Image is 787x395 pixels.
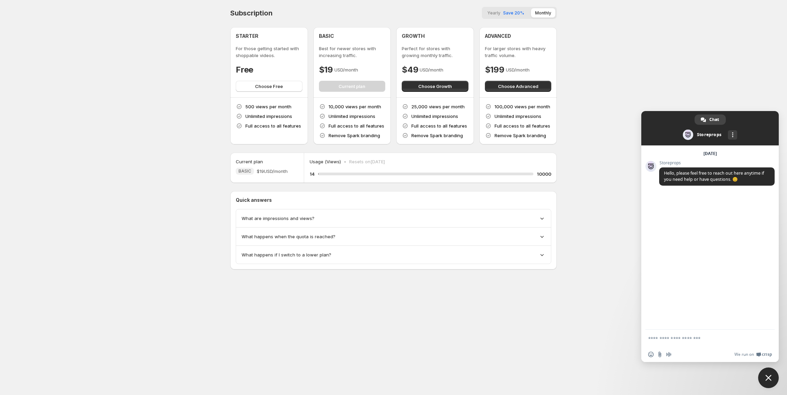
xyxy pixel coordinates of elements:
[245,113,292,120] p: Unlimited impressions
[503,10,524,15] span: Save 20%
[319,33,334,40] h4: BASIC
[485,64,505,75] h4: $199
[485,45,552,59] p: For larger stores with heavy traffic volume.
[703,152,717,156] div: [DATE]
[310,158,341,165] p: Usage (Views)
[257,168,288,175] span: $19 USD/month
[230,9,273,17] h4: Subscription
[245,103,291,110] p: 500 views per month
[329,103,381,110] p: 10,000 views per month
[666,352,672,357] span: Audio message
[236,197,551,204] p: Quick answers
[402,45,468,59] p: Perfect for stores with growing monthly traffic.
[483,8,528,18] button: YearlySave 20%
[402,81,468,92] button: Choose Growth
[762,352,772,357] span: Crisp
[411,113,458,120] p: Unlimited impressions
[531,8,555,18] button: Monthly
[418,83,452,90] span: Choose Growth
[329,132,380,139] p: Remove Spark branding
[411,132,463,139] p: Remove Spark branding
[495,113,541,120] p: Unlimited impressions
[495,122,550,129] p: Full access to all features
[310,171,315,177] h5: 14
[242,215,314,222] span: What are impressions and views?
[319,64,333,75] h4: $19
[709,114,719,125] span: Chat
[236,33,258,40] h4: STARTER
[239,168,251,174] span: BASIC
[242,251,331,258] span: What happens if I switch to a lower plan?
[236,64,253,75] h4: Free
[411,122,467,129] p: Full access to all features
[657,352,663,357] span: Send a file
[506,66,530,73] p: USD/month
[236,158,263,165] h5: Current plan
[319,45,386,59] p: Best for newer stores with increasing traffic.
[334,66,358,73] p: USD/month
[758,367,779,388] div: Close chat
[485,33,511,40] h4: ADVANCED
[329,122,384,129] p: Full access to all features
[664,170,764,182] span: Hello, please feel free to reach out here anytime if you need help or have questions. 😊
[495,132,546,139] p: Remove Spark branding
[329,113,375,120] p: Unlimited impressions
[648,336,757,342] textarea: Compose your message...
[344,158,346,165] p: •
[402,33,425,40] h4: GROWTH
[236,45,302,59] p: For those getting started with shoppable videos.
[349,158,385,165] p: Resets on [DATE]
[537,171,551,177] h5: 10000
[487,10,500,15] span: Yearly
[242,233,335,240] span: What happens when the quota is reached?
[695,114,726,125] div: Chat
[420,66,443,73] p: USD/month
[236,81,302,92] button: Choose Free
[495,103,550,110] p: 100,000 views per month
[734,352,772,357] a: We run onCrisp
[728,130,737,140] div: More channels
[411,103,465,110] p: 25,000 views per month
[485,81,552,92] button: Choose Advanced
[402,64,418,75] h4: $49
[255,83,283,90] span: Choose Free
[648,352,654,357] span: Insert an emoji
[659,161,775,165] span: Storeprops
[245,122,301,129] p: Full access to all features
[498,83,538,90] span: Choose Advanced
[734,352,754,357] span: We run on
